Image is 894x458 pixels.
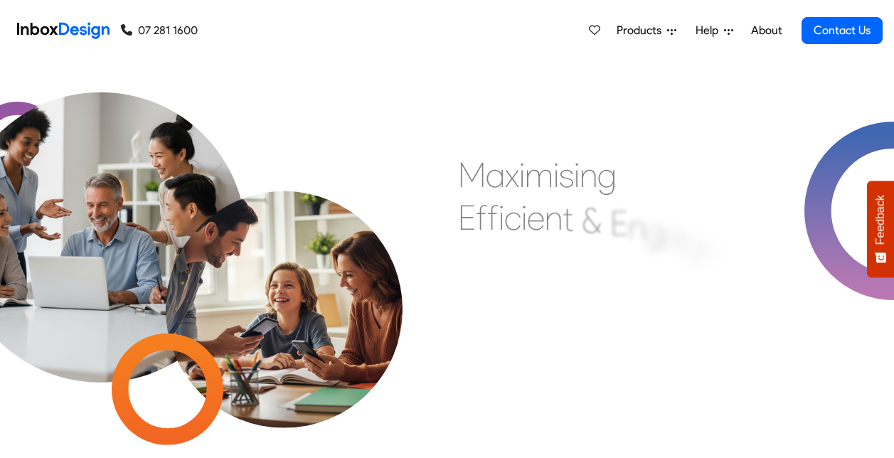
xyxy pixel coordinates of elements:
span: Help [696,22,724,39]
a: Contact Us [802,17,883,44]
a: Products [611,16,682,45]
div: n [545,196,563,239]
div: x [505,154,519,196]
div: i [574,154,580,196]
span: Feedback [874,195,887,245]
img: parents_with_child.png [136,132,432,427]
div: t [563,197,573,240]
div: g [646,210,665,252]
a: 07 281 1600 [121,22,198,39]
a: About [747,16,786,45]
div: i [519,154,525,196]
div: & [582,199,602,242]
span: Products [617,22,667,39]
div: n [628,205,646,247]
div: e [703,228,721,270]
div: i [499,196,504,239]
div: a [486,154,505,196]
div: m [721,235,750,278]
button: Feedback - Show survey [867,181,894,277]
div: Maximising Efficient & Engagement, Connecting Schools, Families, and Students. [458,154,803,367]
div: e [527,196,545,239]
div: f [487,196,499,239]
div: f [476,196,487,239]
div: i [553,154,559,196]
div: m [525,154,553,196]
a: Help [690,16,739,45]
div: g [597,154,617,196]
div: c [504,196,521,239]
div: g [684,221,703,264]
div: E [458,196,476,239]
div: M [458,154,486,196]
div: n [580,154,597,196]
div: a [665,215,684,257]
div: s [559,154,574,196]
div: i [521,196,527,239]
div: E [610,201,628,244]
